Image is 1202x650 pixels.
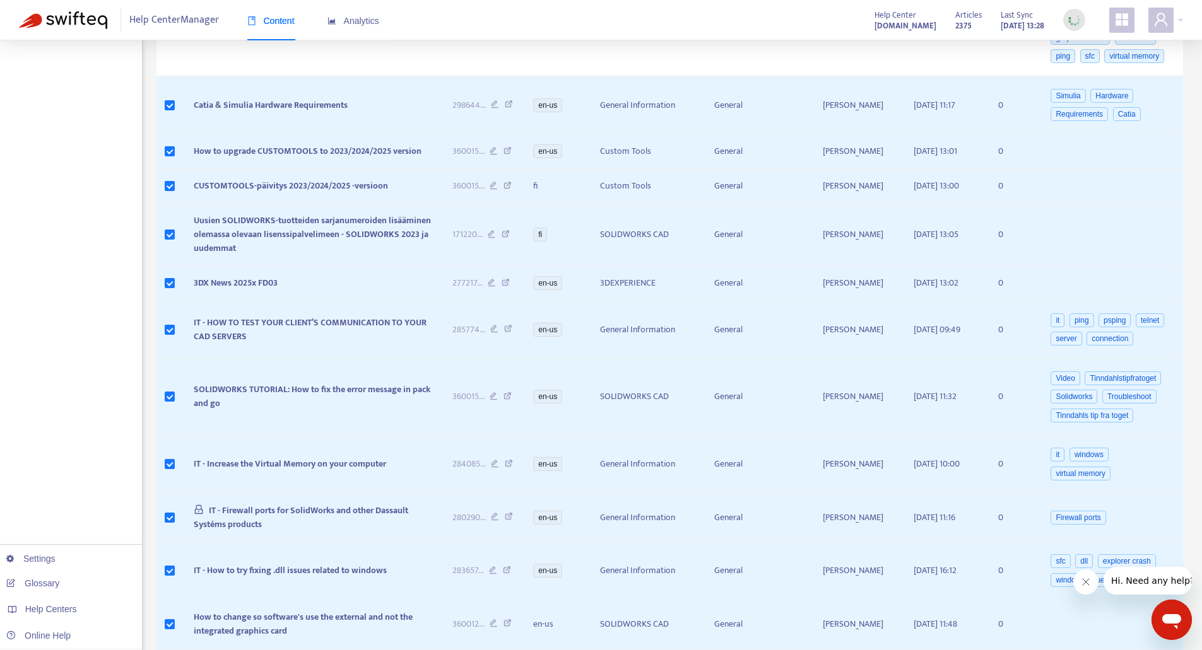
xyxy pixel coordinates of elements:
span: 284085 ... [452,457,486,471]
span: IT - How to try fixing .dll issues related to windows [194,563,387,577]
span: explorer crash [1098,554,1156,568]
span: Analytics [327,16,379,26]
span: connection [1087,332,1133,345]
td: General Information [590,494,704,542]
td: 3DEXPERIENCE [590,266,704,301]
span: Firewall ports [1051,511,1105,525]
span: en-us [533,98,562,112]
td: General [704,359,813,436]
span: windows issues [1051,573,1113,587]
span: [DATE] 11:48 [914,617,957,631]
span: Content [247,16,295,26]
iframe: Close message [1073,569,1099,595]
td: General Information [590,76,704,134]
span: ping [1051,49,1075,63]
iframe: Message from company [1104,567,1192,595]
td: 0 [988,359,1039,436]
span: How to upgrade CUSTOMTOOLS to 2023/2024/2025 version [194,144,421,158]
td: General [704,600,813,649]
span: Hardware [1090,89,1133,103]
span: Requirements [1051,107,1108,121]
td: 0 [988,169,1039,204]
span: en-us [533,457,562,471]
span: virtual memory [1051,467,1111,480]
td: General [704,204,813,266]
a: Online Help [6,630,71,641]
span: [DATE] 16:12 [914,563,957,577]
span: [DATE] 13:02 [914,276,958,290]
td: [PERSON_NAME] [813,266,904,301]
span: 360015 ... [452,390,485,403]
span: en-us [533,390,562,403]
span: [DATE] 11:17 [914,98,955,112]
td: [PERSON_NAME] [813,134,904,169]
span: it [1051,313,1064,327]
span: [DATE] 11:32 [914,389,957,403]
td: General [704,266,813,301]
td: General [704,134,813,169]
span: fi [533,228,547,241]
span: IT - Increase the Virtual Memory on your computer [194,456,386,471]
td: SOLIDWORKS CAD [590,204,704,266]
iframe: Button to launch messaging window [1152,600,1192,640]
strong: [DATE] 13:28 [1001,19,1044,33]
span: 283657 ... [452,564,484,577]
a: Settings [6,554,56,564]
span: en-us [533,564,562,577]
td: 0 [988,436,1039,494]
span: Video [1051,371,1080,385]
td: Custom Tools [590,169,704,204]
td: 0 [988,600,1039,649]
span: book [247,16,256,25]
td: [PERSON_NAME] [813,301,904,359]
td: [PERSON_NAME] [813,204,904,266]
span: 298644 ... [452,98,486,112]
td: [PERSON_NAME] [813,600,904,649]
td: [PERSON_NAME] [813,542,904,600]
td: fi [523,169,590,204]
strong: 2375 [955,19,972,33]
span: Troubleshoot [1102,390,1157,403]
span: 171220 ... [452,228,483,241]
span: ping [1069,313,1094,327]
td: 0 [988,76,1039,134]
span: 360012 ... [452,617,485,631]
td: Custom Tools [590,134,704,169]
td: General [704,436,813,494]
span: Uusien SOLIDWORKS-tuotteiden sarjanumeroiden lisääminen olemassa olevaan lisenssipalvelimeen - SO... [194,213,431,255]
span: CUSTOMTOOLS-päivitys 2023/2024/2025 -versioon [194,178,388,193]
td: [PERSON_NAME] [813,169,904,204]
span: [DATE] 11:16 [914,510,955,525]
td: General [704,301,813,359]
span: psping [1099,313,1131,327]
span: [DATE] 09:49 [914,322,960,337]
td: General [704,542,813,600]
span: Articles [955,8,982,22]
span: telnet [1136,313,1164,327]
td: General [704,169,813,204]
td: General [704,76,813,134]
span: IT - Firewall ports for SolidWorks and other Dassault Systéms products [194,503,408,531]
span: dll [1075,554,1093,568]
span: 277217 ... [452,276,483,290]
span: Help Center Manager [129,8,219,32]
td: General [704,494,813,542]
td: 0 [988,542,1039,600]
td: 0 [988,204,1039,266]
td: General Information [590,301,704,359]
img: Swifteq [19,11,107,29]
span: 285774 ... [452,323,485,337]
td: SOLIDWORKS CAD [590,359,704,436]
img: sync_loading.0b5143dde30e3a21642e.gif [1066,12,1082,28]
span: [DATE] 13:05 [914,227,958,241]
span: IT - HOW TO TEST YOUR CLIENT’S COMMUNICATION TO YOUR CAD SERVERS [194,315,427,344]
span: en-us [533,511,562,525]
td: [PERSON_NAME] [813,436,904,494]
td: 0 [988,134,1039,169]
span: Catia & Simulia Hardware Requirements [194,98,348,112]
span: Last Sync [1001,8,1033,22]
span: 3DX News 2025x FD03 [194,276,278,290]
span: Solidworks [1051,390,1097,403]
span: sfc [1051,554,1070,568]
td: [PERSON_NAME] [813,76,904,134]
